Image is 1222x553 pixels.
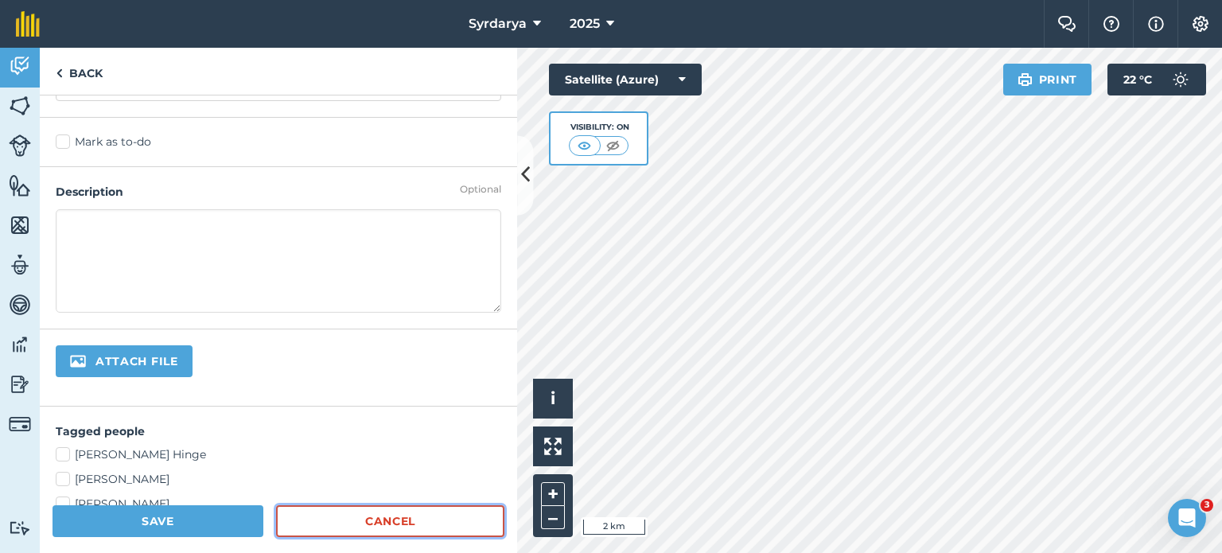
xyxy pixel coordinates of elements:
label: [PERSON_NAME] [56,496,501,512]
img: svg+xml;base64,PHN2ZyB4bWxucz0iaHR0cDovL3d3dy53My5vcmcvMjAwMC9zdmciIHdpZHRoPSIxOSIgaGVpZ2h0PSIyNC... [1018,70,1033,89]
span: Syrdarya [469,14,527,33]
img: svg+xml;base64,PD94bWwgdmVyc2lvbj0iMS4wIiBlbmNvZGluZz0idXRmLTgiPz4KPCEtLSBHZW5lcmF0b3I6IEFkb2JlIE... [9,520,31,535]
img: A cog icon [1191,16,1210,32]
a: Back [40,48,119,95]
label: Mark as to-do [56,134,501,150]
img: svg+xml;base64,PHN2ZyB4bWxucz0iaHR0cDovL3d3dy53My5vcmcvMjAwMC9zdmciIHdpZHRoPSI1MCIgaGVpZ2h0PSI0MC... [603,138,623,154]
a: Cancel [276,505,504,537]
button: Save [53,505,263,537]
img: svg+xml;base64,PHN2ZyB4bWxucz0iaHR0cDovL3d3dy53My5vcmcvMjAwMC9zdmciIHdpZHRoPSI5IiBoZWlnaHQ9IjI0Ii... [56,64,63,83]
h4: Tagged people [56,423,501,440]
button: + [541,482,565,506]
button: 22 °C [1107,64,1206,95]
h4: Description [56,183,501,201]
img: fieldmargin Logo [16,11,40,37]
img: svg+xml;base64,PD94bWwgdmVyc2lvbj0iMS4wIiBlbmNvZGluZz0idXRmLTgiPz4KPCEtLSBHZW5lcmF0b3I6IEFkb2JlIE... [9,54,31,78]
img: Four arrows, one pointing top left, one top right, one bottom right and the last bottom left [544,438,562,455]
img: svg+xml;base64,PHN2ZyB4bWxucz0iaHR0cDovL3d3dy53My5vcmcvMjAwMC9zdmciIHdpZHRoPSI1NiIgaGVpZ2h0PSI2MC... [9,94,31,118]
img: svg+xml;base64,PD94bWwgdmVyc2lvbj0iMS4wIiBlbmNvZGluZz0idXRmLTgiPz4KPCEtLSBHZW5lcmF0b3I6IEFkb2JlIE... [9,293,31,317]
button: Satellite (Azure) [549,64,702,95]
img: svg+xml;base64,PD94bWwgdmVyc2lvbj0iMS4wIiBlbmNvZGluZz0idXRmLTgiPz4KPCEtLSBHZW5lcmF0b3I6IEFkb2JlIE... [1165,64,1197,95]
img: svg+xml;base64,PHN2ZyB4bWxucz0iaHR0cDovL3d3dy53My5vcmcvMjAwMC9zdmciIHdpZHRoPSI1NiIgaGVpZ2h0PSI2MC... [9,213,31,237]
span: 3 [1201,499,1213,512]
img: svg+xml;base64,PD94bWwgdmVyc2lvbj0iMS4wIiBlbmNvZGluZz0idXRmLTgiPz4KPCEtLSBHZW5lcmF0b3I6IEFkb2JlIE... [9,134,31,157]
img: svg+xml;base64,PD94bWwgdmVyc2lvbj0iMS4wIiBlbmNvZGluZz0idXRmLTgiPz4KPCEtLSBHZW5lcmF0b3I6IEFkb2JlIE... [9,333,31,356]
img: svg+xml;base64,PHN2ZyB4bWxucz0iaHR0cDovL3d3dy53My5vcmcvMjAwMC9zdmciIHdpZHRoPSIxNyIgaGVpZ2h0PSIxNy... [1148,14,1164,33]
div: Optional [460,183,501,196]
button: – [541,506,565,529]
img: svg+xml;base64,PD94bWwgdmVyc2lvbj0iMS4wIiBlbmNvZGluZz0idXRmLTgiPz4KPCEtLSBHZW5lcmF0b3I6IEFkb2JlIE... [9,372,31,396]
span: 2025 [570,14,600,33]
img: Two speech bubbles overlapping with the left bubble in the forefront [1057,16,1076,32]
button: Print [1003,64,1092,95]
span: i [551,388,555,408]
span: 22 ° C [1123,64,1152,95]
button: i [533,379,573,419]
img: svg+xml;base64,PHN2ZyB4bWxucz0iaHR0cDovL3d3dy53My5vcmcvMjAwMC9zdmciIHdpZHRoPSI1NiIgaGVpZ2h0PSI2MC... [9,173,31,197]
img: svg+xml;base64,PD94bWwgdmVyc2lvbj0iMS4wIiBlbmNvZGluZz0idXRmLTgiPz4KPCEtLSBHZW5lcmF0b3I6IEFkb2JlIE... [9,413,31,435]
img: A question mark icon [1102,16,1121,32]
label: [PERSON_NAME] Hinge [56,446,501,463]
label: [PERSON_NAME] [56,471,501,488]
img: svg+xml;base64,PHN2ZyB4bWxucz0iaHR0cDovL3d3dy53My5vcmcvMjAwMC9zdmciIHdpZHRoPSI1MCIgaGVpZ2h0PSI0MC... [574,138,594,154]
img: svg+xml;base64,PD94bWwgdmVyc2lvbj0iMS4wIiBlbmNvZGluZz0idXRmLTgiPz4KPCEtLSBHZW5lcmF0b3I6IEFkb2JlIE... [9,253,31,277]
div: Visibility: On [569,121,629,134]
iframe: Intercom live chat [1168,499,1206,537]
